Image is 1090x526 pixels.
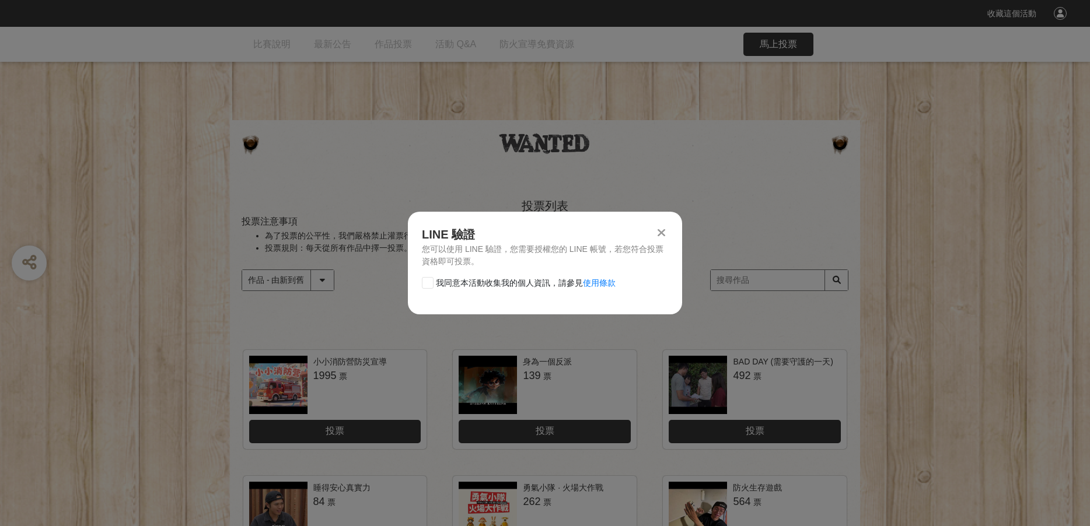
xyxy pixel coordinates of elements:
[313,482,371,494] div: 睡得安心真實力
[314,39,351,49] span: 最新公告
[453,350,637,449] a: 身為一個反派139票投票
[253,39,291,49] span: 比賽說明
[523,370,540,381] span: 139
[313,496,325,507] span: 84
[523,482,603,494] div: 勇氣小隊 · 火場大作戰
[313,370,337,381] span: 1995
[313,356,387,368] div: 小小消防營防災宣導
[760,39,797,49] span: 馬上投票
[265,242,848,254] li: 投票規則：每天從所有作品中擇一投票。
[326,426,344,436] span: 投票
[375,27,412,62] a: 作品投票
[753,497,761,507] span: 票
[436,277,616,289] span: 我同意本活動收集我的個人資訊，請參見
[711,270,848,290] input: 搜尋作品
[314,27,351,62] a: 最新公告
[422,243,668,268] div: 您可以使用 LINE 驗證，您需要授權您的 LINE 帳號，若您符合投票資格即可投票。
[543,497,551,507] span: 票
[327,497,336,507] span: 票
[536,426,554,436] span: 投票
[435,27,476,62] a: 活動 Q&A
[499,39,574,49] span: 防火宣導免費資源
[746,426,764,436] span: 投票
[253,27,291,62] a: 比賽說明
[543,371,551,381] span: 票
[242,270,334,290] select: Sorting
[242,216,298,226] span: 投票注意事項
[733,482,782,494] div: 防火生存遊戲
[242,199,848,213] h2: 投票列表
[753,371,761,381] span: 票
[499,27,574,62] a: 防火宣導免費資源
[663,350,847,449] a: BAD DAY (需要守護的一天)492票投票
[987,9,1036,18] span: 收藏這個活動
[339,371,347,381] span: 票
[523,356,572,368] div: 身為一個反派
[583,278,616,287] a: 使用條款
[733,496,750,507] span: 564
[435,39,476,49] span: 活動 Q&A
[523,496,540,507] span: 262
[375,39,412,49] span: 作品投票
[422,226,668,243] div: LINE 驗證
[743,33,813,56] button: 馬上投票
[733,356,833,368] div: BAD DAY (需要守護的一天)
[243,350,427,449] a: 小小消防營防災宣導1995票投票
[265,230,848,242] li: 為了投票的公平性，我們嚴格禁止灌票行為，所有投票者皆需經過 LINE 登入認證。
[733,370,750,381] span: 492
